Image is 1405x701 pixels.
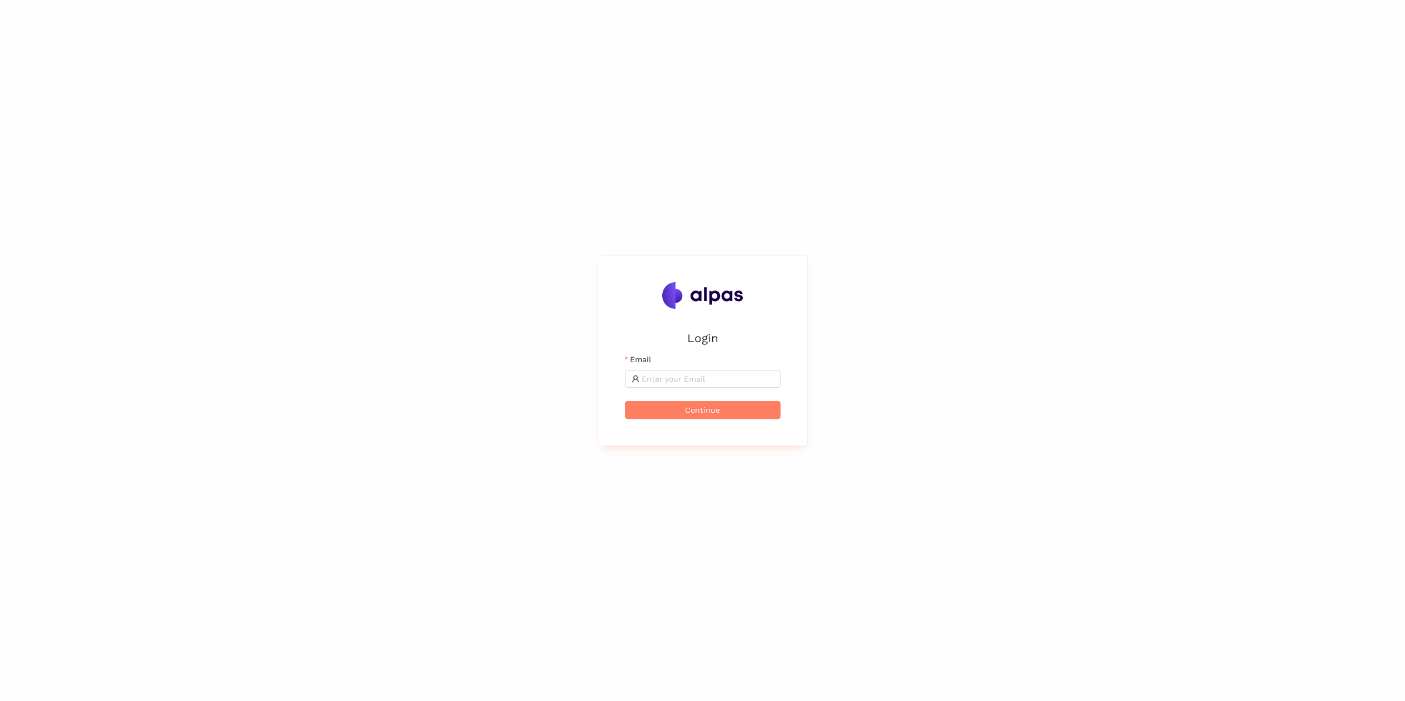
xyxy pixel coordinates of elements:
[685,404,720,416] span: Continue
[662,282,743,309] img: Alpas.ai Logo
[642,373,774,385] input: Email
[632,375,639,383] span: user
[625,353,651,365] label: Email
[625,329,781,347] h2: Login
[625,401,781,419] button: Continue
